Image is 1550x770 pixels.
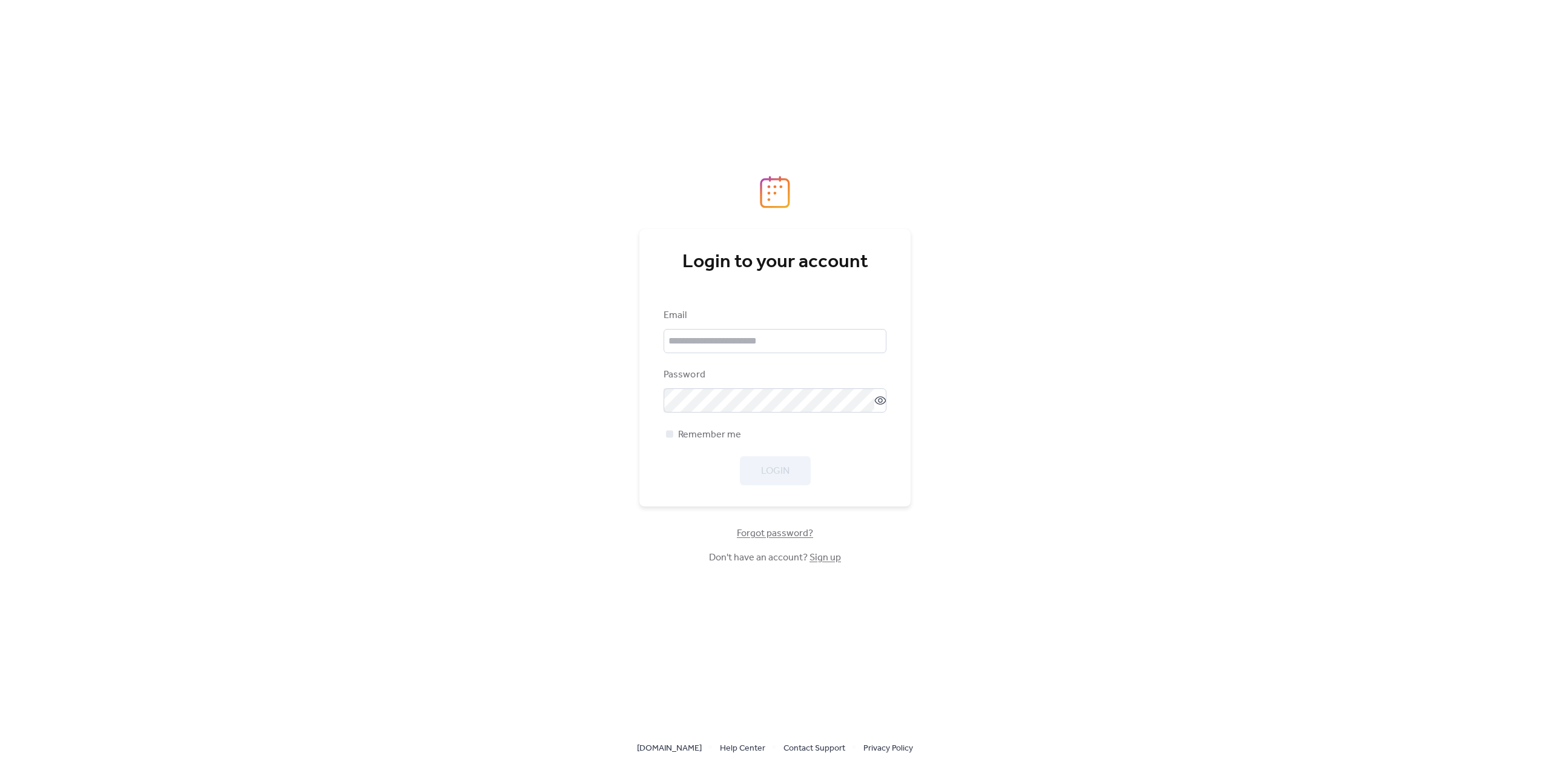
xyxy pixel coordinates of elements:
[783,740,845,755] a: Contact Support
[664,250,886,274] div: Login to your account
[637,742,702,756] span: [DOMAIN_NAME]
[720,740,765,755] a: Help Center
[664,368,884,382] div: Password
[737,526,813,541] span: Forgot password?
[709,551,841,565] span: Don't have an account?
[720,742,765,756] span: Help Center
[863,740,913,755] a: Privacy Policy
[863,742,913,756] span: Privacy Policy
[783,742,845,756] span: Contact Support
[810,548,841,567] a: Sign up
[678,428,741,442] span: Remember me
[664,308,884,323] div: Email
[737,530,813,537] a: Forgot password?
[760,176,790,208] img: logo
[637,740,702,755] a: [DOMAIN_NAME]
